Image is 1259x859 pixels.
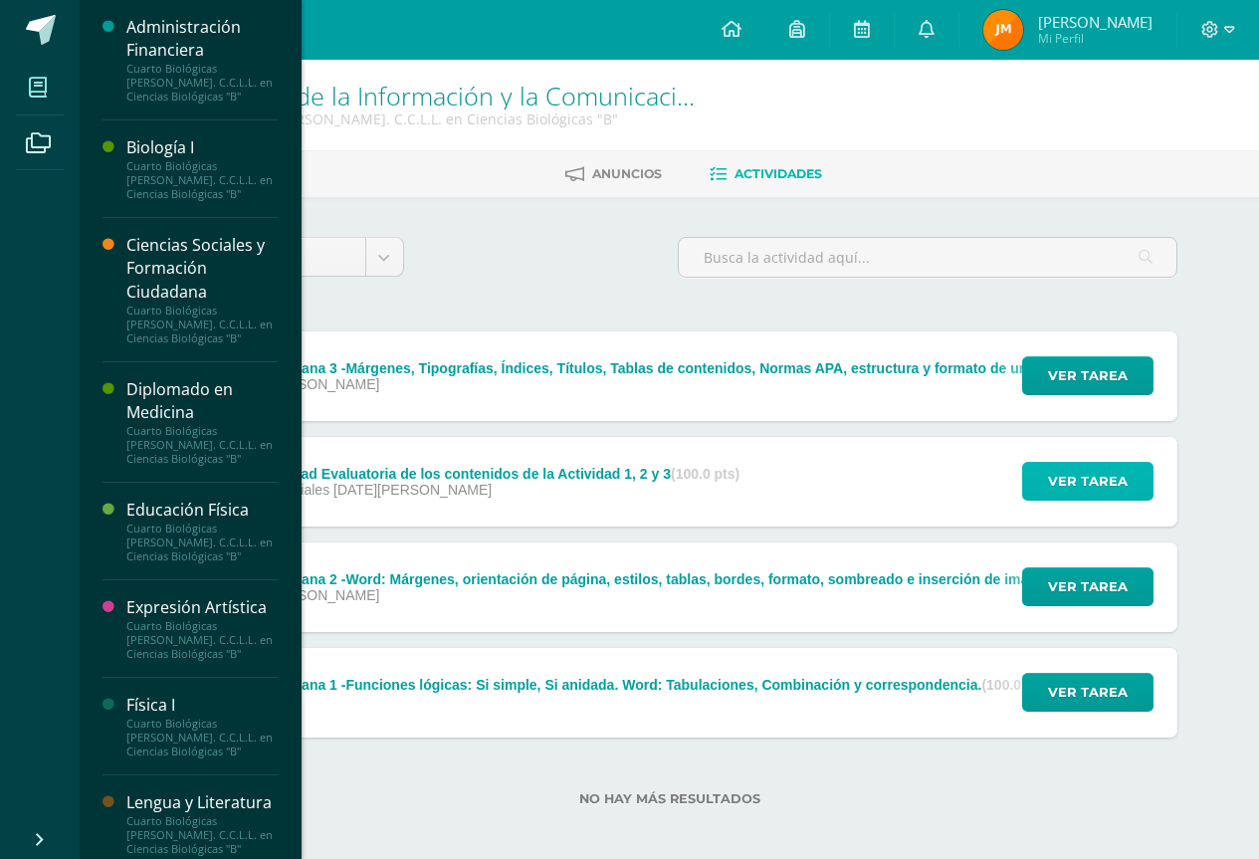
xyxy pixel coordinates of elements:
a: Actividades [710,158,822,190]
div: Diplomado en Medicina [126,378,278,424]
h1: Tecnologías de la Información y la Comunicación I [155,82,704,109]
strong: (100.0 pts) [671,466,739,482]
div: Cuarto Biológicas Bach. C.C.L.L. en Ciencias Biológicas 'B' [155,109,704,128]
div: Cuarto Biológicas [PERSON_NAME]. C.C.L.L. en Ciencias Biológicas "B" [126,304,278,345]
div: Cuarto Biológicas [PERSON_NAME]. C.C.L.L. en Ciencias Biológicas "B" [126,522,278,563]
a: Tecnologías de la Información y la Comunicación I [155,79,720,112]
div: Lengua y Literatura [126,791,278,814]
span: [PERSON_NAME] [1038,12,1153,32]
a: Diplomado en MedicinaCuarto Biológicas [PERSON_NAME]. C.C.L.L. en Ciencias Biológicas "B" [126,378,278,466]
div: Ciencias Sociales y Formación Ciudadana [126,234,278,303]
div: Expresión Artística [126,596,278,619]
button: Ver tarea [1022,567,1154,606]
div: Educación Física [126,499,278,522]
span: Ver tarea [1048,568,1128,605]
div: Actividad 1 - Semana 1 -Funciones lógicas: Si simple, Si anidada. Word: Tabulaciones, Combinación... [185,677,1050,693]
div: Cuarto Biológicas [PERSON_NAME]. C.C.L.L. en Ciencias Biológicas "B" [126,62,278,104]
input: Busca la actividad aquí... [679,238,1176,277]
div: Actividad 2 - Semana 2 -Word: Márgenes, orientación de página, estilos, tablas, bordes, formato, ... [185,571,1138,587]
span: Mi Perfil [1038,30,1153,47]
a: Educación FísicaCuarto Biológicas [PERSON_NAME]. C.C.L.L. en Ciencias Biológicas "B" [126,499,278,563]
div: Cuarto Biológicas [PERSON_NAME]. C.C.L.L. en Ciencias Biológicas "B" [126,619,278,661]
a: Física ICuarto Biológicas [PERSON_NAME]. C.C.L.L. en Ciencias Biológicas "B" [126,694,278,758]
a: Ciencias Sociales y Formación CiudadanaCuarto Biológicas [PERSON_NAME]. C.C.L.L. en Ciencias Biol... [126,234,278,344]
div: Cuarto Biológicas [PERSON_NAME]. C.C.L.L. en Ciencias Biológicas "B" [126,814,278,856]
button: Ver tarea [1022,356,1154,395]
div: Cuarto Biológicas [PERSON_NAME]. C.C.L.L. en Ciencias Biológicas "B" [126,424,278,466]
a: Lengua y LiteraturaCuarto Biológicas [PERSON_NAME]. C.C.L.L. en Ciencias Biológicas "B" [126,791,278,856]
a: Administración FinancieraCuarto Biológicas [PERSON_NAME]. C.C.L.L. en Ciencias Biológicas "B" [126,16,278,104]
div: Biología I [126,136,278,159]
img: 01efde1dc7360a64dc5a8a5d0a156147.png [983,10,1023,50]
div: Física I [126,694,278,717]
a: Anuncios [565,158,662,190]
div: Cuarto Biológicas [PERSON_NAME]. C.C.L.L. en Ciencias Biológicas "B" [126,159,278,201]
button: Ver tarea [1022,673,1154,712]
div: Parcial 1 - Actividad Evaluatoria de los contenidos de la Actividad 1, 2 y 3 [185,466,739,482]
a: Expresión ArtísticaCuarto Biológicas [PERSON_NAME]. C.C.L.L. en Ciencias Biológicas "B" [126,596,278,661]
a: Biología ICuarto Biológicas [PERSON_NAME]. C.C.L.L. en Ciencias Biológicas "B" [126,136,278,201]
span: [DATE][PERSON_NAME] [333,482,492,498]
span: Ver tarea [1048,357,1128,394]
button: Ver tarea [1022,462,1154,501]
span: Anuncios [592,166,662,181]
label: No hay más resultados [162,791,1177,806]
span: Ver tarea [1048,674,1128,711]
div: Administración Financiera [126,16,278,62]
div: Cuarto Biológicas [PERSON_NAME]. C.C.L.L. en Ciencias Biológicas "B" [126,717,278,758]
span: Ver tarea [1048,463,1128,500]
span: Actividades [734,166,822,181]
strong: (100.0 pts) [981,677,1050,693]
